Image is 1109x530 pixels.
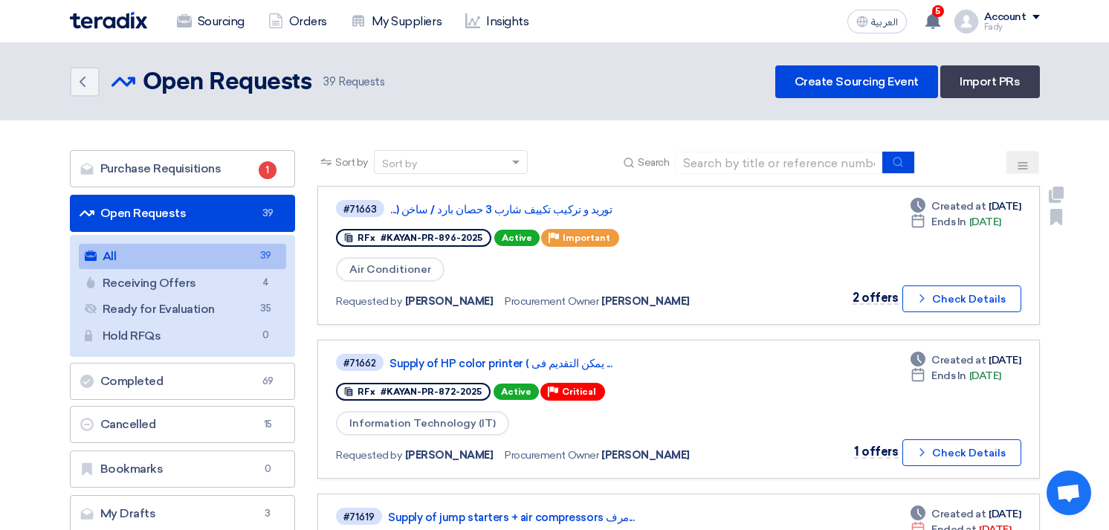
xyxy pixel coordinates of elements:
span: Important [563,233,610,243]
span: العربية [871,17,898,28]
a: Bookmarks0 [70,450,296,488]
span: RFx [358,233,375,243]
a: Hold RFQs [79,323,287,349]
div: #71662 [343,358,376,368]
a: Import PRs [940,65,1039,98]
span: Active [494,230,540,246]
a: Create Sourcing Event [775,65,938,98]
a: Purchase Requisitions1 [70,150,296,187]
span: Active [494,384,539,400]
a: Open Requests39 [70,195,296,232]
span: Ends In [931,368,966,384]
span: Procurement Owner [505,447,598,463]
span: Air Conditioner [336,257,444,282]
span: Created at [931,352,986,368]
span: Ends In [931,214,966,230]
div: #71663 [343,204,377,214]
span: 0 [256,328,274,343]
div: [DATE] [911,506,1021,522]
span: 39 [259,206,277,221]
div: Open chat [1047,471,1091,515]
span: [PERSON_NAME] [601,294,690,309]
a: Completed69 [70,363,296,400]
span: Created at [931,198,986,214]
span: Search [638,155,669,170]
span: #KAYAN-PR-896-2025 [381,233,482,243]
a: توريد و تركيب تكييف شارب 3 حصان بارد / ساخن (... [390,203,762,216]
span: 39 [323,75,335,88]
a: Supply of jump starters + air compressors مرف... [388,511,760,524]
span: 15 [259,417,277,432]
span: Information Technology (IT) [336,411,509,436]
input: Search by title or reference number [675,152,883,174]
span: [PERSON_NAME] [405,294,494,309]
h2: Open Requests [143,68,312,97]
a: Receiving Offers [79,271,287,296]
a: Ready for Evaluation [79,297,287,322]
div: #71619 [343,512,375,522]
span: Requests [323,74,384,91]
span: [PERSON_NAME] [601,447,690,463]
span: Procurement Owner [505,294,598,309]
img: Teradix logo [70,12,147,29]
span: 5 [932,5,944,17]
button: Check Details [902,285,1021,312]
span: Critical [562,387,596,397]
img: profile_test.png [954,10,978,33]
div: Fady [984,23,1040,31]
div: Account [984,11,1026,24]
span: 0 [259,462,277,476]
span: Requested by [336,294,401,309]
span: Requested by [336,447,401,463]
div: [DATE] [911,368,1001,384]
button: العربية [847,10,907,33]
div: [DATE] [911,198,1021,214]
a: Supply of HP color printer ( يمكن التقديم فى ... [389,357,761,370]
span: 1 offers [854,445,898,459]
button: Check Details [902,439,1021,466]
a: Insights [453,5,540,38]
div: [DATE] [911,214,1001,230]
div: [DATE] [911,352,1021,368]
span: 1 [259,161,277,179]
a: All [79,244,287,269]
span: 4 [256,275,274,291]
span: #KAYAN-PR-872-2025 [381,387,482,397]
span: 69 [259,374,277,389]
span: 2 offers [853,291,898,305]
a: Orders [256,5,339,38]
span: [PERSON_NAME] [405,447,494,463]
a: Cancelled15 [70,406,296,443]
span: Created at [931,506,986,522]
span: 3 [259,506,277,521]
span: 39 [256,248,274,264]
a: Sourcing [165,5,256,38]
span: Sort by [335,155,368,170]
span: 35 [256,301,274,317]
span: RFx [358,387,375,397]
div: Sort by [382,156,417,172]
a: My Suppliers [339,5,453,38]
